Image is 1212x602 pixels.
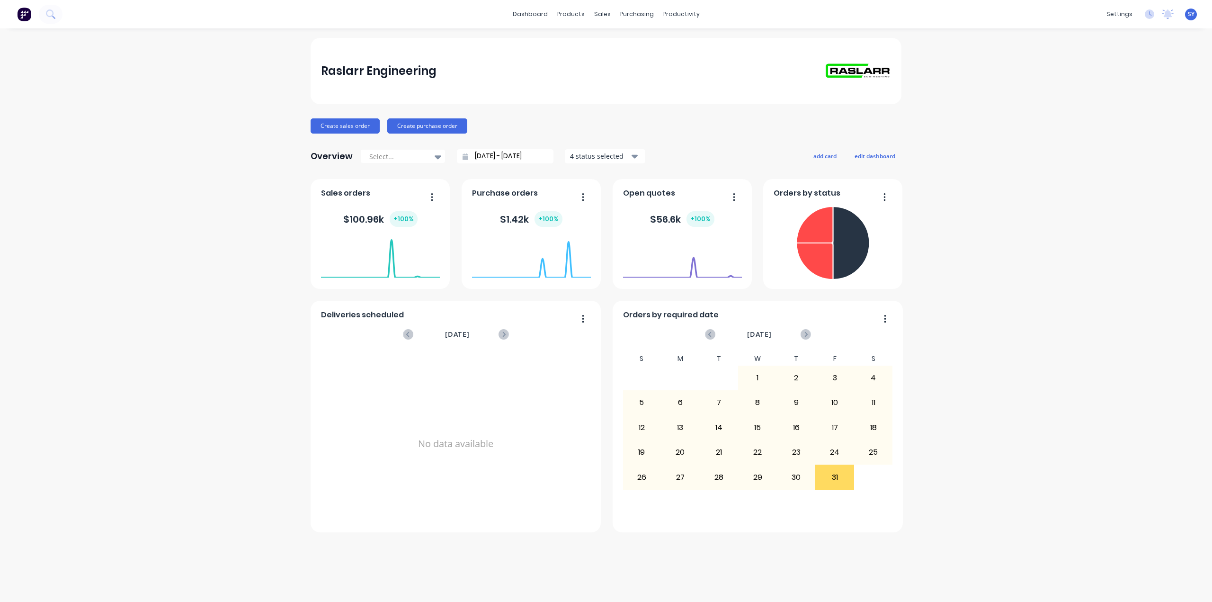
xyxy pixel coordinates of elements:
[816,465,854,489] div: 31
[700,391,738,414] div: 7
[565,149,645,163] button: 4 status selected
[387,118,467,134] button: Create purchase order
[739,391,776,414] div: 8
[777,352,816,366] div: T
[777,416,815,440] div: 16
[661,440,699,464] div: 20
[855,440,892,464] div: 25
[825,63,891,79] img: Raslarr Engineering
[311,118,380,134] button: Create sales order
[700,465,738,489] div: 28
[445,329,470,340] span: [DATE]
[321,352,591,536] div: No data available
[816,440,854,464] div: 24
[623,352,661,366] div: S
[855,366,892,390] div: 4
[686,211,714,227] div: + 100 %
[321,188,370,199] span: Sales orders
[700,416,738,440] div: 14
[17,7,31,21] img: Factory
[855,391,892,414] div: 11
[815,352,854,366] div: F
[311,147,353,166] div: Overview
[321,62,437,81] div: Raslarr Engineering
[472,188,538,199] span: Purchase orders
[661,352,700,366] div: M
[623,416,661,440] div: 12
[739,366,776,390] div: 1
[623,391,661,414] div: 5
[774,188,840,199] span: Orders by status
[739,465,776,489] div: 29
[589,7,615,21] div: sales
[777,465,815,489] div: 30
[650,211,714,227] div: $ 56.6k
[739,440,776,464] div: 22
[816,391,854,414] div: 10
[777,391,815,414] div: 9
[623,188,675,199] span: Open quotes
[1188,10,1194,18] span: SY
[508,7,553,21] a: dashboard
[739,416,776,440] div: 15
[855,416,892,440] div: 18
[777,440,815,464] div: 23
[854,352,893,366] div: S
[500,211,562,227] div: $ 1.42k
[535,211,562,227] div: + 100 %
[623,309,719,321] span: Orders by required date
[553,7,589,21] div: products
[816,416,854,440] div: 17
[570,151,630,161] div: 4 status selected
[623,440,661,464] div: 19
[700,440,738,464] div: 21
[807,150,843,162] button: add card
[1102,7,1137,21] div: settings
[848,150,901,162] button: edit dashboard
[623,465,661,489] div: 26
[615,7,659,21] div: purchasing
[747,329,772,340] span: [DATE]
[700,352,739,366] div: T
[661,465,699,489] div: 27
[816,366,854,390] div: 3
[777,366,815,390] div: 2
[659,7,704,21] div: productivity
[738,352,777,366] div: W
[661,416,699,440] div: 13
[390,211,418,227] div: + 100 %
[661,391,699,414] div: 6
[343,211,418,227] div: $ 100.96k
